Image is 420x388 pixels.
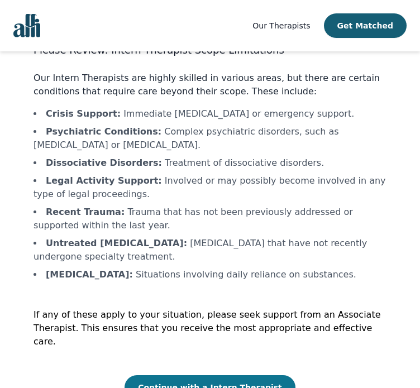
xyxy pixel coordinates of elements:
li: Complex psychiatric disorders, such as [MEDICAL_DATA] or [MEDICAL_DATA]. [34,125,386,152]
a: Our Therapists [252,19,310,32]
li: Involved or may possibly become involved in any type of legal proceedings. [34,174,386,201]
b: Untreated [MEDICAL_DATA] : [46,238,187,248]
p: Our Intern Therapists are highly skilled in various areas, but there are certain conditions that ... [34,71,386,98]
p: If any of these apply to your situation, please seek support from an Associate Therapist. This en... [34,308,386,348]
b: Dissociative Disorders : [46,157,162,168]
b: Crisis Support : [46,108,121,119]
button: Get Matched [324,13,407,38]
b: Legal Activity Support : [46,175,162,186]
b: Recent Trauma : [46,207,125,217]
b: [MEDICAL_DATA] : [46,269,133,280]
li: Situations involving daily reliance on substances. [34,268,386,281]
b: Psychiatric Conditions : [46,126,161,137]
img: alli logo [13,14,40,37]
li: Treatment of dissociative disorders. [34,156,386,170]
li: [MEDICAL_DATA] that have not recently undergone specialty treatment. [34,237,386,264]
span: Our Therapists [252,21,310,30]
li: Immediate [MEDICAL_DATA] or emergency support. [34,107,386,121]
li: Trauma that has not been previously addressed or supported within the last year. [34,205,386,232]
